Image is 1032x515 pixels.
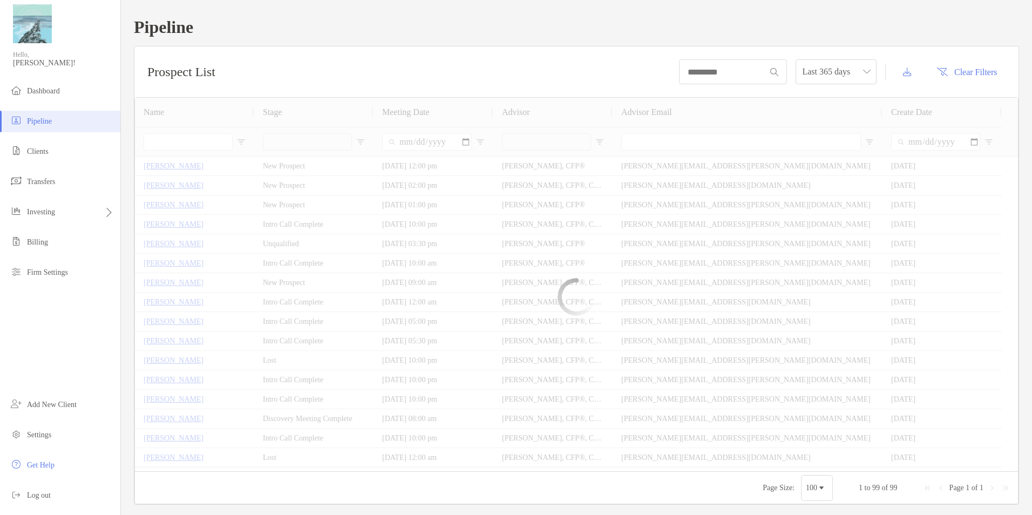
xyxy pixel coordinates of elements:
[134,17,1019,37] h1: Pipeline
[27,178,55,186] span: Transfers
[10,397,23,410] img: add_new_client icon
[10,458,23,471] img: get-help icon
[936,484,945,492] div: Previous Page
[27,461,55,469] span: Get Help
[10,488,23,501] img: logout icon
[27,208,55,216] span: Investing
[27,431,51,439] span: Settings
[972,484,978,492] span: of
[802,60,870,84] span: Last 365 days
[10,84,23,97] img: dashboard icon
[770,68,778,76] img: input icon
[27,268,68,276] span: Firm Settings
[881,484,888,492] span: of
[806,484,817,492] div: 100
[924,484,932,492] div: First Page
[10,235,23,248] img: billing icon
[949,484,964,492] span: Page
[10,205,23,218] img: investing icon
[928,60,1006,84] button: Clear Filters
[13,4,52,43] img: Zoe Logo
[801,475,833,501] div: Page Size
[27,491,51,499] span: Log out
[27,401,77,409] span: Add New Client
[988,484,996,492] div: Next Page
[10,428,23,441] img: settings icon
[27,87,60,95] span: Dashboard
[27,147,49,155] span: Clients
[1001,484,1009,492] div: Last Page
[872,484,880,492] span: 99
[147,65,215,79] h3: Prospect List
[10,265,23,278] img: firm-settings icon
[27,117,52,125] span: Pipeline
[980,484,983,492] span: 1
[865,484,871,492] span: to
[763,484,795,492] div: Page Size:
[27,238,48,246] span: Billing
[13,59,114,67] span: [PERSON_NAME]!
[10,174,23,187] img: transfers icon
[859,484,863,492] span: 1
[966,484,969,492] span: 1
[10,114,23,127] img: pipeline icon
[10,144,23,157] img: clients icon
[890,484,898,492] span: 99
